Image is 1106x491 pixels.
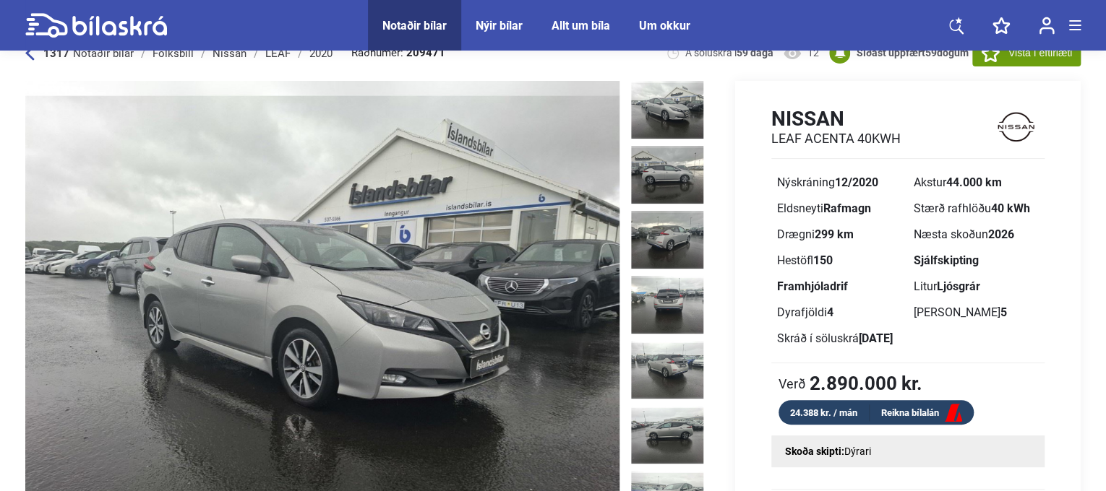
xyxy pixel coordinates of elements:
[631,276,703,334] img: 1754486460_2572036382088087265_26786433095945155.jpg
[771,107,901,131] h1: Nissan
[777,203,902,214] div: Eldsneyti
[351,48,445,58] span: Raðnúmer:
[1008,45,1072,61] span: Vista í eftirlæti
[827,305,833,319] b: 4
[777,229,902,240] div: Drægni
[914,307,1039,318] div: [PERSON_NAME]
[914,253,979,267] b: Sjálfskipting
[406,48,445,58] b: 209471
[265,48,291,59] div: LEAF
[737,47,773,58] b: 59 daga
[73,47,134,60] span: Notaðir bílar
[213,48,247,59] div: Nissan
[859,331,893,345] b: [DATE]
[777,307,902,318] div: Dyrafjöldi
[153,48,194,59] div: Fólksbíll
[1039,17,1055,35] img: user-login.svg
[823,201,871,215] b: Rafmagn
[925,47,937,58] span: 59
[870,404,974,422] a: Reikna bílalán
[779,376,806,391] span: Verð
[988,106,1045,147] img: logo Nissan LEAF ACENTA 40KWH
[857,47,969,58] b: Síðast uppfært dögum
[815,227,854,241] b: 299 km
[807,46,819,60] span: 12
[972,40,1081,66] button: Vista í eftirlæti
[1000,305,1007,319] b: 5
[991,201,1030,215] b: 40 kWh
[685,46,773,60] span: Á söluskrá í
[937,279,980,293] b: Ljósgrár
[43,47,69,60] b: 1317
[631,341,703,399] img: 1754486461_5389619195419065780_26786433591523968.jpg
[552,19,610,32] a: Allt um bíla
[631,81,703,139] img: 1754486459_1647143513704749042_26786431724461191.jpg
[476,19,523,32] a: Nýir bílar
[988,227,1014,241] b: 2026
[777,255,902,266] div: Hestöfl
[777,279,848,293] b: Framhjóladrif
[810,374,922,393] b: 2.890.000 kr.
[639,19,690,32] a: Um okkur
[844,446,871,457] span: Dýrari
[914,177,1039,188] div: Akstur
[771,131,901,147] h2: LEAF ACENTA 40KWH
[382,19,447,32] a: Notaðir bílar
[914,229,1039,240] div: Næsta skoðun
[914,203,1039,214] div: Stærð rafhlöðu
[777,177,902,188] div: Nýskráning
[914,281,1039,292] div: Litur
[309,48,333,59] div: 2020
[813,253,833,267] b: 150
[631,211,703,269] img: 1754486460_6528414323210260728_26786432602566693.jpg
[777,333,902,344] div: Skráð í söluskrá
[631,406,703,464] img: 1754486461_4504463584804735619_26786434097440532.jpg
[835,175,878,189] b: 12/2020
[631,146,703,204] img: 1754486459_5633145545264227140_26786432142138163.jpg
[785,446,844,457] strong: Skoða skipti:
[946,175,1002,189] b: 44.000 km
[779,404,870,421] div: 24.388 kr. / mán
